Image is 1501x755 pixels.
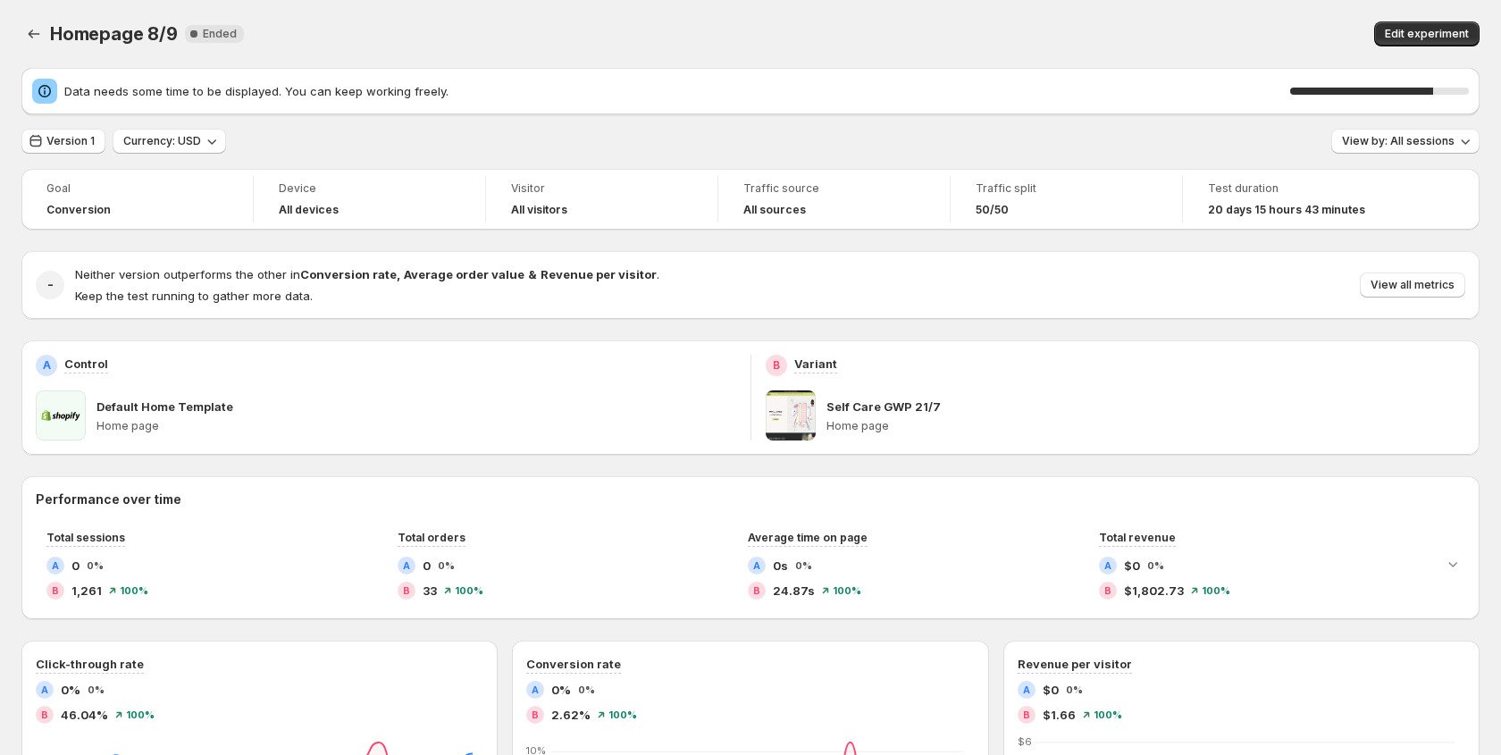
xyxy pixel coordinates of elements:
[1208,203,1365,217] span: 20 days 15 hours 43 minutes
[1043,706,1076,724] span: $1.66
[300,267,397,281] strong: Conversion rate
[61,706,108,724] span: 46.04%
[279,181,460,196] span: Device
[52,560,59,571] h2: A
[397,267,400,281] strong: ,
[511,181,692,196] span: Visitor
[423,557,431,575] span: 0
[61,681,80,699] span: 0%
[1023,709,1030,720] h2: B
[403,560,410,571] h2: A
[46,181,228,196] span: Goal
[41,709,48,720] h2: B
[551,681,571,699] span: 0%
[578,684,595,695] span: 0%
[1124,557,1140,575] span: $0
[1385,27,1469,41] span: Edit experiment
[1208,180,1390,219] a: Test duration20 days 15 hours 43 minutes
[279,203,339,217] h4: All devices
[71,582,102,600] span: 1,261
[1374,21,1480,46] button: Edit experiment
[1124,582,1184,600] span: $1,802.73
[532,684,539,695] h2: A
[279,180,460,219] a: DeviceAll devices
[1342,134,1455,148] span: View by: All sessions
[826,419,1466,433] p: Home page
[1208,181,1390,196] span: Test duration
[1360,273,1465,298] button: View all metrics
[455,585,483,596] span: 100%
[773,582,815,600] span: 24.87s
[551,706,591,724] span: 2.62%
[52,585,59,596] h2: B
[96,419,736,433] p: Home page
[1018,735,1032,748] text: $6
[423,582,437,600] span: 33
[398,531,465,544] span: Total orders
[64,355,108,373] p: Control
[113,129,226,154] button: Currency: USD
[532,709,539,720] h2: B
[46,134,95,148] span: Version 1
[1099,531,1176,544] span: Total revenue
[1023,684,1030,695] h2: A
[75,289,313,303] span: Keep the test running to gather more data.
[753,560,760,571] h2: A
[976,203,1009,217] span: 50/50
[87,560,104,571] span: 0%
[21,21,46,46] button: Back
[75,267,659,281] span: Neither version outperforms the other in .
[511,203,567,217] h4: All visitors
[773,358,780,373] h2: B
[203,27,237,41] span: Ended
[1104,560,1111,571] h2: A
[1043,681,1059,699] span: $0
[541,267,657,281] strong: Revenue per visitor
[608,709,637,720] span: 100%
[1202,585,1230,596] span: 100%
[511,180,692,219] a: VisitorAll visitors
[438,560,455,571] span: 0%
[528,267,537,281] strong: &
[526,655,621,673] h3: Conversion rate
[743,180,925,219] a: Traffic sourceAll sources
[21,129,105,154] button: Version 1
[976,181,1157,196] span: Traffic split
[50,23,178,45] span: Homepage 8/9
[403,585,410,596] h2: B
[123,134,201,148] span: Currency: USD
[773,557,788,575] span: 0s
[88,684,105,695] span: 0%
[46,531,125,544] span: Total sessions
[795,560,812,571] span: 0%
[1147,560,1164,571] span: 0%
[748,531,868,544] span: Average time on page
[47,276,54,294] h2: -
[833,585,861,596] span: 100%
[743,203,806,217] h4: All sources
[64,82,1290,100] span: Data needs some time to be displayed. You can keep working freely.
[753,585,760,596] h2: B
[1018,655,1132,673] h3: Revenue per visitor
[43,358,51,373] h2: A
[1440,551,1465,576] button: Expand chart
[1104,585,1111,596] h2: B
[1331,129,1480,154] button: View by: All sessions
[1066,684,1083,695] span: 0%
[36,655,144,673] h3: Click-through rate
[46,203,111,217] span: Conversion
[794,355,837,373] p: Variant
[1371,278,1455,292] span: View all metrics
[71,557,80,575] span: 0
[41,684,48,695] h2: A
[96,398,233,415] p: Default Home Template
[743,181,925,196] span: Traffic source
[46,180,228,219] a: GoalConversion
[1094,709,1122,720] span: 100%
[976,180,1157,219] a: Traffic split50/50
[120,585,148,596] span: 100%
[766,390,816,440] img: Self Care GWP 21/7
[404,267,524,281] strong: Average order value
[126,709,155,720] span: 100%
[826,398,941,415] p: Self Care GWP 21/7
